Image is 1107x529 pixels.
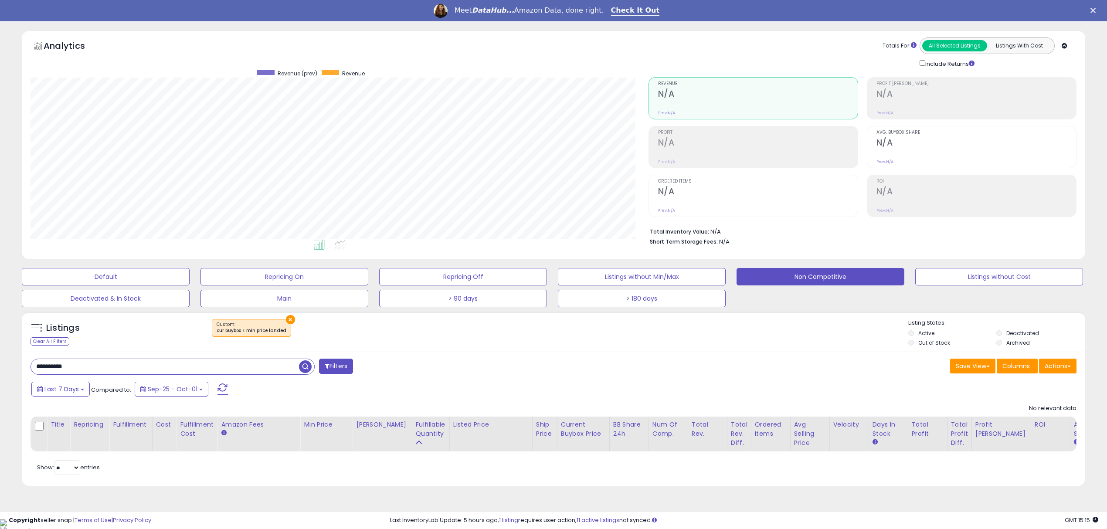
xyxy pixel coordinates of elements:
[135,382,208,397] button: Sep-25 - Oct-01
[658,208,675,213] small: Prev: N/A
[876,81,1076,86] span: Profit [PERSON_NAME]
[876,179,1076,184] span: ROI
[1090,8,1099,13] div: Close
[658,81,858,86] span: Revenue
[22,268,190,285] button: Default
[876,208,893,213] small: Prev: N/A
[918,329,934,337] label: Active
[44,40,102,54] h5: Analytics
[536,420,553,438] div: Ship Price
[719,237,730,246] span: N/A
[1074,420,1106,438] div: Avg BB Share
[455,6,604,15] div: Meet Amazon Data, done right.
[342,70,365,77] span: Revenue
[217,321,286,334] span: Custom:
[44,385,79,393] span: Last 7 Days
[915,268,1083,285] button: Listings without Cost
[873,438,878,446] small: Days In Stock.
[91,386,131,394] span: Compared to:
[658,179,858,184] span: Ordered Items
[737,268,904,285] button: Non Competitive
[31,382,90,397] button: Last 7 Days
[319,359,353,374] button: Filters
[876,138,1076,149] h2: N/A
[51,420,66,429] div: Title
[692,420,723,438] div: Total Rev.
[731,420,747,448] div: Total Rev. Diff.
[415,420,445,438] div: Fulfillable Quantity
[876,187,1076,198] h2: N/A
[113,420,148,429] div: Fulfillment
[833,420,865,429] div: Velocity
[1006,339,1030,346] label: Archived
[31,337,69,346] div: Clear All Filters
[658,89,858,101] h2: N/A
[876,130,1076,135] span: Avg. Buybox Share
[611,6,660,16] a: Check It Out
[1074,438,1079,446] small: Avg BB Share.
[876,110,893,115] small: Prev: N/A
[613,420,645,438] div: BB Share 24h.
[221,420,296,429] div: Amazon Fees
[912,420,944,438] div: Total Profit
[650,228,709,235] b: Total Inventory Value:
[148,385,197,393] span: Sep-25 - Oct-01
[883,42,917,50] div: Totals For
[1035,420,1066,429] div: ROI
[658,130,858,135] span: Profit
[434,4,448,18] img: Profile image for Georgie
[46,322,80,334] h5: Listings
[650,226,1070,236] li: N/A
[217,328,286,334] div: cur buybox < min price landed
[873,420,904,438] div: Days In Stock
[951,420,968,448] div: Total Profit Diff.
[918,339,950,346] label: Out of Stock
[286,315,295,324] button: ×
[658,159,675,164] small: Prev: N/A
[1039,359,1076,373] button: Actions
[200,268,368,285] button: Repricing On
[379,290,547,307] button: > 90 days
[950,359,995,373] button: Save View
[472,6,514,14] i: DataHub...
[997,359,1038,373] button: Columns
[356,420,408,429] div: [PERSON_NAME]
[74,420,105,429] div: Repricing
[304,420,349,429] div: Min Price
[652,420,684,438] div: Num of Comp.
[876,159,893,164] small: Prev: N/A
[913,58,985,68] div: Include Returns
[561,420,606,438] div: Current Buybox Price
[755,420,787,438] div: Ordered Items
[908,319,1085,327] p: Listing States:
[200,290,368,307] button: Main
[650,238,718,245] b: Short Term Storage Fees:
[558,268,726,285] button: Listings without Min/Max
[1029,404,1076,413] div: No relevant data
[180,420,214,438] div: Fulfillment Cost
[1002,362,1030,370] span: Columns
[658,138,858,149] h2: N/A
[156,420,173,429] div: Cost
[975,420,1027,438] div: Profit [PERSON_NAME]
[278,70,317,77] span: Revenue (prev)
[876,89,1076,101] h2: N/A
[922,40,987,51] button: All Selected Listings
[658,187,858,198] h2: N/A
[1006,329,1039,337] label: Deactivated
[22,290,190,307] button: Deactivated & In Stock
[37,463,100,471] span: Show: entries
[658,110,675,115] small: Prev: N/A
[794,420,826,448] div: Avg Selling Price
[221,429,226,437] small: Amazon Fees.
[558,290,726,307] button: > 180 days
[453,420,529,429] div: Listed Price
[987,40,1052,51] button: Listings With Cost
[379,268,547,285] button: Repricing Off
